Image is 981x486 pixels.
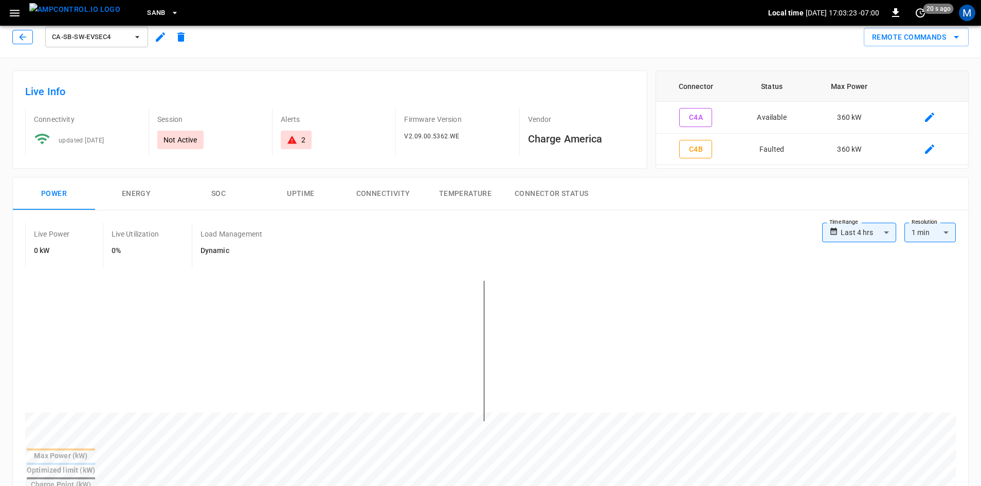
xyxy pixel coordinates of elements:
td: 360 kW [808,102,891,134]
th: Status [736,71,808,102]
h6: Charge America [528,131,634,147]
h6: Dynamic [201,245,262,257]
span: 20 s ago [923,4,954,14]
button: SanB [143,3,183,23]
button: Connectivity [342,177,424,210]
button: Energy [95,177,177,210]
p: Connectivity [34,114,140,124]
h6: 0% [112,245,159,257]
th: Connector [656,71,736,102]
p: Not Active [164,135,197,145]
button: SOC [177,177,260,210]
p: Firmware Version [404,114,511,124]
div: Last 4 hrs [841,223,896,242]
td: Available [736,102,808,134]
p: Session [157,114,264,124]
span: SanB [147,7,166,19]
p: Live Power [34,229,70,239]
button: set refresh interval [912,5,929,21]
span: updated [DATE] [59,137,104,144]
h6: Live Info [25,83,634,100]
p: Alerts [281,114,387,124]
td: Faulted [736,134,808,166]
p: [DATE] 17:03:23 -07:00 [806,8,879,18]
td: 360 kW [808,134,891,166]
button: Temperature [424,177,506,210]
div: profile-icon [959,5,975,21]
div: 1 min [904,223,956,242]
button: C4B [679,140,712,159]
h6: 0 kW [34,245,70,257]
button: Uptime [260,177,342,210]
button: Remote Commands [864,28,969,47]
th: Max Power [808,71,891,102]
span: ca-sb-sw-evseC4 [52,31,128,43]
span: V2.09.00.5362.WE [404,133,459,140]
p: Vendor [528,114,634,124]
div: 2 [301,135,305,145]
p: Local time [768,8,804,18]
img: ampcontrol.io logo [29,3,120,16]
button: Connector Status [506,177,596,210]
button: C4A [679,108,712,127]
label: Resolution [912,218,937,226]
label: Time Range [829,218,858,226]
p: Live Utilization [112,229,159,239]
button: Power [13,177,95,210]
button: ca-sb-sw-evseC4 [45,27,148,47]
p: Load Management [201,229,262,239]
div: remote commands options [864,28,969,47]
table: connector table [656,71,968,165]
